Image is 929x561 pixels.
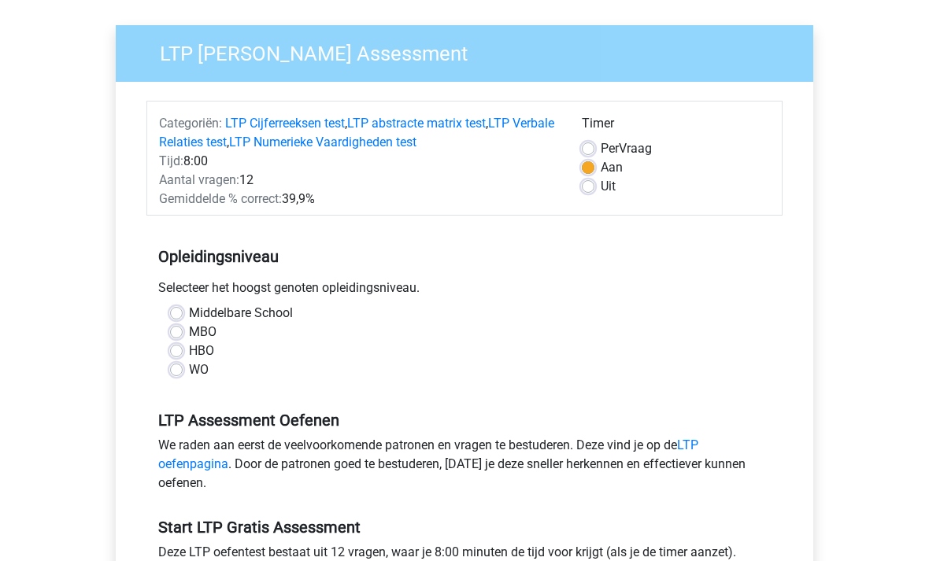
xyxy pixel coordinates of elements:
div: 12 [147,171,570,190]
a: LTP Numerieke Vaardigheden test [229,135,416,149]
label: Aan [601,158,623,177]
div: 8:00 [147,152,570,171]
label: MBO [189,323,217,341]
div: Timer [582,114,770,139]
h5: Opleidingsniveau [158,241,771,272]
div: Selecteer het hoogst genoten opleidingsniveau. [146,279,783,304]
div: 39,9% [147,190,570,209]
h3: LTP [PERSON_NAME] Assessment [141,35,801,66]
span: Tijd: [159,153,183,168]
label: HBO [189,341,214,360]
a: LTP abstracte matrix test [347,116,486,131]
label: Uit [601,177,616,196]
span: Gemiddelde % correct: [159,191,282,206]
h5: Start LTP Gratis Assessment [158,518,771,537]
label: WO [189,360,209,379]
a: LTP Cijferreeksen test [225,116,345,131]
label: Vraag [601,139,652,158]
span: Per [601,141,619,156]
div: , , , [147,114,570,152]
span: Categoriën: [159,116,222,131]
div: We raden aan eerst de veelvoorkomende patronen en vragen te bestuderen. Deze vind je op de . Door... [146,436,783,499]
h5: LTP Assessment Oefenen [158,411,771,430]
label: Middelbare School [189,304,293,323]
span: Aantal vragen: [159,172,239,187]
